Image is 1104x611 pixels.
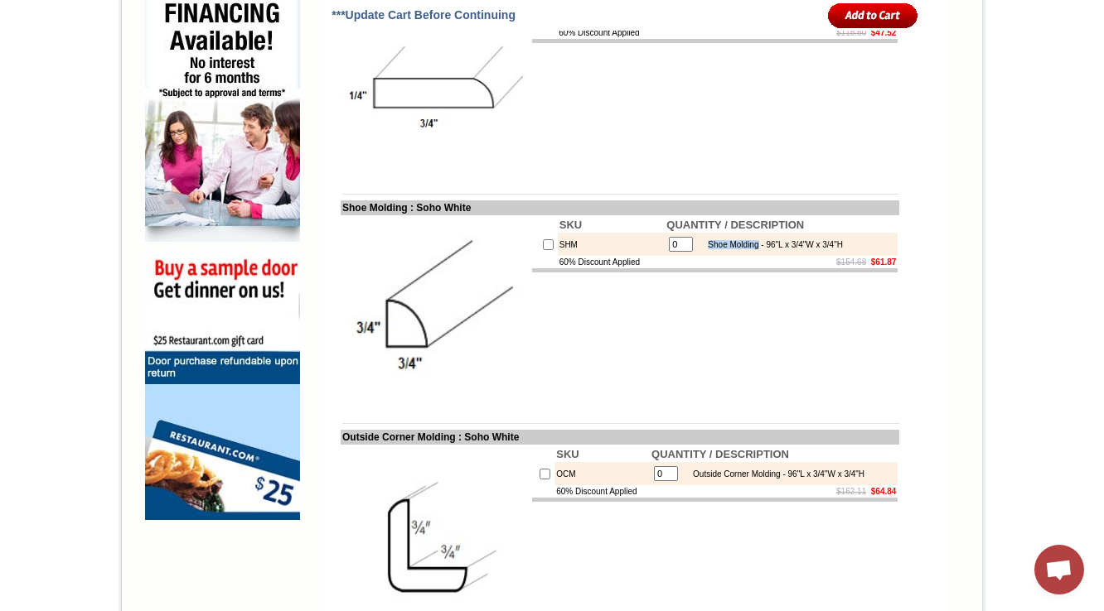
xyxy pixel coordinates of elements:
b: $64.84 [871,487,897,496]
td: SHM [558,233,666,256]
img: spacer.gif [282,46,284,47]
input: Add to Cart [828,2,918,29]
b: QUANTITY / DESCRIPTION [651,448,789,460]
b: SKU [556,448,579,460]
td: Alabaster Shaker [45,75,87,92]
td: Beachwood Oak Shaker [240,75,282,94]
b: QUANTITY / DESCRIPTION [666,219,804,231]
img: spacer.gif [140,46,143,47]
td: Outside Corner Molding : Soho White [341,430,899,445]
b: Price Sheet View in PDF Format [19,7,134,16]
b: $61.87 [871,257,897,267]
img: spacer.gif [87,46,90,47]
b: SKU [559,219,582,231]
img: Shoe Molding [342,217,529,403]
td: 60% Discount Applied [554,485,650,498]
td: OCM [554,462,650,485]
s: $162.11 [836,487,866,496]
td: Bellmonte Maple [284,75,327,92]
img: spacer.gif [237,46,240,47]
b: $47.52 [871,28,897,37]
img: pdf.png [2,4,16,17]
td: 60% Discount Applied [558,256,666,268]
div: Open chat [1034,545,1084,594]
td: [PERSON_NAME] Yellow Walnut [90,75,140,94]
s: $154.68 [836,257,866,267]
td: Shoe Molding : Soho White [341,200,899,215]
img: spacer.gif [42,46,45,47]
td: 60% Discount Applied [557,26,663,39]
s: $118.80 [836,28,866,37]
a: Price Sheet View in PDF Format [19,2,134,17]
td: [PERSON_NAME] White Shaker [143,75,193,94]
img: spacer.gif [192,46,195,47]
td: Baycreek Gray [195,75,237,92]
div: Shoe Molding - 96"L x 3/4"W x 3/4"H [700,240,843,249]
div: Outside Corner Molding - 96"L x 3/4"W x 3/4"H [685,469,864,479]
span: ***Update Cart Before Continuing [332,8,516,22]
